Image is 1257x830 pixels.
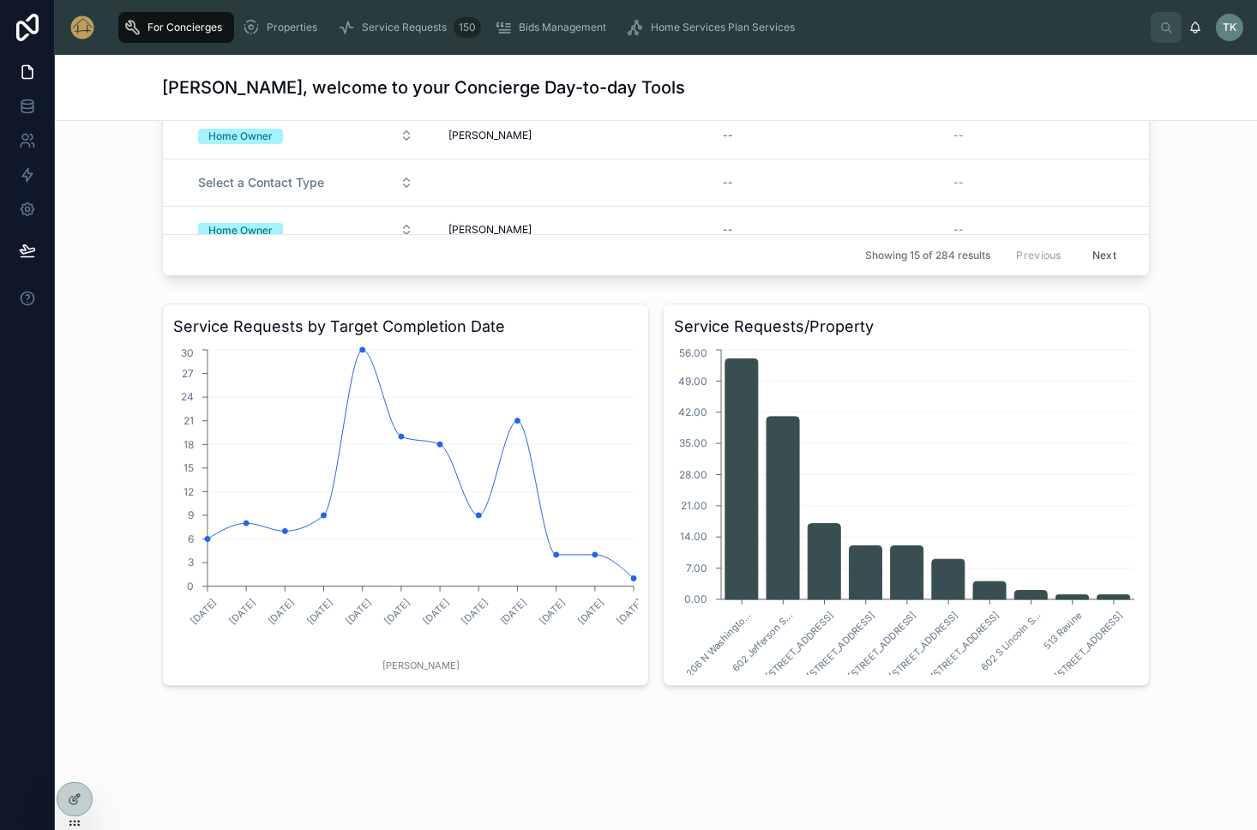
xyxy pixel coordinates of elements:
[181,390,194,403] tspan: 24
[622,12,807,43] a: Home Services Plan Services
[238,12,329,43] a: Properties
[686,562,707,574] tspan: 7.00
[651,21,795,34] span: Home Services Plan Services
[929,609,1001,682] text: [STREET_ADDRESS]
[184,167,427,198] button: Select Button
[362,21,447,34] span: Service Requests
[266,596,297,627] text: [DATE]
[183,414,194,427] tspan: 21
[188,508,194,521] tspan: 9
[537,596,568,627] text: [DATE]
[118,12,234,43] a: For Concierges
[1148,129,1158,142] span: --
[420,596,451,627] text: [DATE]
[978,609,1043,673] text: 602 S Lincoln S...
[681,499,707,512] tspan: 21.00
[183,461,194,474] tspan: 15
[730,609,795,674] text: 602 Jefferson S...
[173,346,638,675] div: chart
[1080,242,1128,268] button: Next
[448,129,532,142] span: [PERSON_NAME]
[953,129,964,142] span: --
[716,216,933,244] a: --
[333,12,486,43] a: Service Requests150
[575,596,606,627] text: [DATE]
[227,596,258,627] text: [DATE]
[184,120,427,151] button: Select Button
[763,609,836,682] text: [STREET_ADDRESS]
[723,223,733,237] div: --
[723,176,733,189] div: --
[716,122,933,149] a: --
[674,315,1139,339] h3: Service Requests/Property
[448,223,695,237] a: [PERSON_NAME]
[183,438,194,451] tspan: 18
[183,119,428,152] a: Select Button
[953,223,964,237] span: --
[845,609,918,682] text: [STREET_ADDRESS]
[674,346,1139,675] div: chart
[162,75,685,99] h1: [PERSON_NAME], welcome to your Concierge Day-to-day Tools
[267,21,317,34] span: Properties
[188,556,194,568] tspan: 3
[69,14,96,41] img: App logo
[678,406,707,418] tspan: 42.00
[1052,609,1125,682] text: [STREET_ADDRESS]
[382,596,412,627] text: [DATE]
[490,12,618,43] a: Bids Management
[188,596,219,627] text: [DATE]
[865,249,990,262] span: Showing 15 of 284 results
[678,375,707,388] tspan: 49.00
[1148,223,1158,237] span: --
[804,609,877,682] text: [STREET_ADDRESS]
[343,596,374,627] text: [DATE]
[304,596,335,627] text: [DATE]
[181,346,194,359] tspan: 30
[147,21,222,34] span: For Concierges
[1148,176,1158,189] span: --
[208,129,273,144] div: Home Owner
[184,214,427,245] button: Select Button
[448,129,695,142] a: [PERSON_NAME]
[723,129,733,142] div: --
[188,532,194,545] tspan: 6
[183,214,428,246] a: Select Button
[614,596,645,627] text: [DATE]
[1042,609,1084,651] text: 513 Ravine
[519,21,606,34] span: Bids Management
[679,468,707,481] tspan: 28.00
[953,223,1137,237] a: --
[953,129,1137,142] a: --
[173,315,638,339] h3: Service Requests by Target Completion Date
[183,485,194,498] tspan: 12
[679,346,707,359] tspan: 56.00
[1223,21,1236,34] span: TK
[716,169,933,196] a: --
[182,367,194,380] tspan: 27
[460,596,490,627] text: [DATE]
[110,9,1151,46] div: scrollable content
[183,166,428,199] a: Select Button
[198,174,324,191] span: Select a Contact Type
[680,530,707,543] tspan: 14.00
[887,609,960,682] text: [STREET_ADDRESS]
[679,436,707,449] tspan: 35.00
[684,592,707,605] tspan: 0.00
[382,659,460,671] tspan: [PERSON_NAME]
[448,223,532,237] span: [PERSON_NAME]
[683,609,753,678] text: 206 N Washingto...
[187,580,194,592] tspan: 0
[953,176,1137,189] a: --
[454,17,481,38] div: 150
[498,596,529,627] text: [DATE]
[953,176,964,189] span: --
[208,223,273,238] div: Home Owner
